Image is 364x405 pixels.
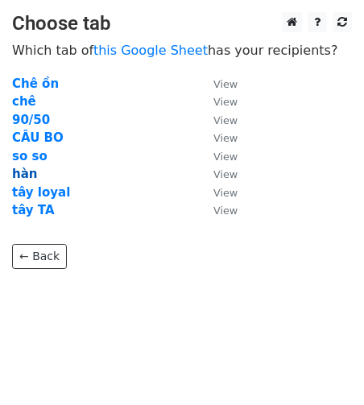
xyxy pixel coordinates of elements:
[283,328,364,405] iframe: Chat Widget
[197,185,238,200] a: View
[213,114,238,126] small: View
[12,149,48,163] a: so so
[213,132,238,144] small: View
[12,42,352,59] p: Which tab of has your recipients?
[12,167,37,181] a: hàn
[213,187,238,199] small: View
[197,113,238,127] a: View
[93,43,208,58] a: this Google Sheet
[197,76,238,91] a: View
[12,12,352,35] h3: Choose tab
[12,185,70,200] a: tây loyal
[213,96,238,108] small: View
[213,151,238,163] small: View
[197,203,238,217] a: View
[213,205,238,217] small: View
[197,167,238,181] a: View
[12,76,59,91] a: Chê ồn
[12,203,55,217] a: tây TA
[12,94,36,109] a: chê
[197,149,238,163] a: View
[12,244,67,269] a: ← Back
[197,130,238,145] a: View
[197,94,238,109] a: View
[12,130,64,145] a: CÂU BO
[213,168,238,180] small: View
[12,113,50,127] a: 90/50
[213,78,238,90] small: View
